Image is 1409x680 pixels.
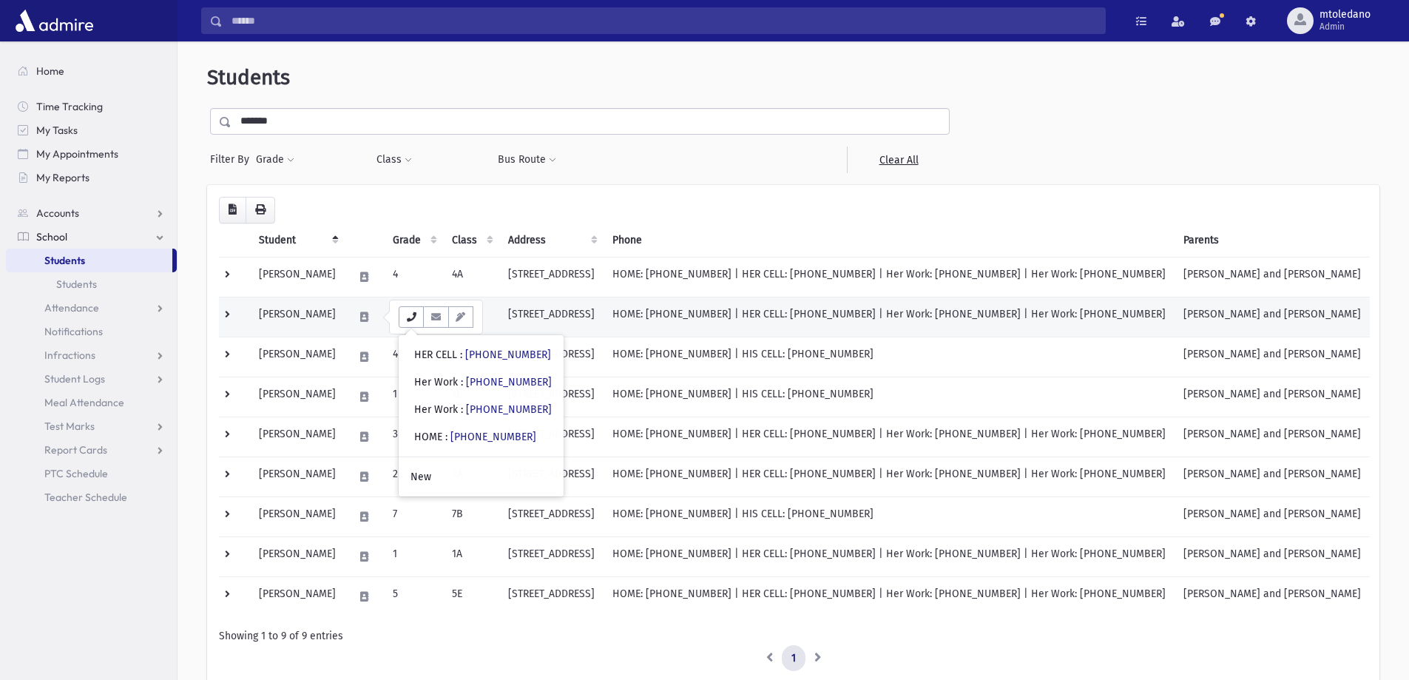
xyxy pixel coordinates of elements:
[384,496,443,536] td: 7
[414,374,552,390] div: Her Work
[1175,223,1370,257] th: Parents
[448,306,473,328] button: Email Templates
[384,576,443,616] td: 5
[376,147,413,173] button: Class
[499,496,604,536] td: [STREET_ADDRESS]
[250,496,345,536] td: [PERSON_NAME]
[465,349,551,361] a: [PHONE_NUMBER]
[210,152,255,167] span: Filter By
[6,95,177,118] a: Time Tracking
[6,59,177,83] a: Home
[6,142,177,166] a: My Appointments
[499,297,604,337] td: [STREET_ADDRESS]
[12,6,97,36] img: AdmirePro
[1175,457,1370,496] td: [PERSON_NAME] and [PERSON_NAME]
[499,576,604,616] td: [STREET_ADDRESS]
[414,347,551,363] div: HER CELL
[6,414,177,438] a: Test Marks
[250,576,345,616] td: [PERSON_NAME]
[384,457,443,496] td: 2
[6,485,177,509] a: Teacher Schedule
[250,297,345,337] td: [PERSON_NAME]
[1175,257,1370,297] td: [PERSON_NAME] and [PERSON_NAME]
[36,64,64,78] span: Home
[36,206,79,220] span: Accounts
[6,391,177,414] a: Meal Attendance
[6,249,172,272] a: Students
[384,297,443,337] td: 6
[44,467,108,480] span: PTC Schedule
[250,417,345,457] td: [PERSON_NAME]
[219,628,1368,644] div: Showing 1 to 9 of 9 entries
[6,118,177,142] a: My Tasks
[1320,21,1371,33] span: Admin
[223,7,1105,34] input: Search
[384,223,443,257] th: Grade: activate to sort column ascending
[6,225,177,249] a: School
[250,257,345,297] td: [PERSON_NAME]
[399,463,564,491] a: New
[6,201,177,225] a: Accounts
[6,272,177,296] a: Students
[36,230,67,243] span: School
[443,536,499,576] td: 1A
[384,257,443,297] td: 4
[1175,377,1370,417] td: [PERSON_NAME] and [PERSON_NAME]
[499,257,604,297] td: [STREET_ADDRESS]
[384,337,443,377] td: 4
[255,147,295,173] button: Grade
[219,197,246,223] button: CSV
[847,147,950,173] a: Clear All
[36,124,78,137] span: My Tasks
[782,645,805,672] a: 1
[443,496,499,536] td: 7B
[44,420,95,433] span: Test Marks
[44,396,124,409] span: Meal Attendance
[36,147,118,161] span: My Appointments
[414,402,552,417] div: Her Work
[443,297,499,337] td: 6A
[6,343,177,367] a: Infractions
[6,166,177,189] a: My Reports
[6,462,177,485] a: PTC Schedule
[250,337,345,377] td: [PERSON_NAME]
[461,403,463,416] span: :
[1175,496,1370,536] td: [PERSON_NAME] and [PERSON_NAME]
[604,223,1175,257] th: Phone
[499,536,604,576] td: [STREET_ADDRESS]
[1175,337,1370,377] td: [PERSON_NAME] and [PERSON_NAME]
[44,491,127,504] span: Teacher Schedule
[604,337,1175,377] td: HOME: [PHONE_NUMBER] | HIS CELL: [PHONE_NUMBER]
[604,257,1175,297] td: HOME: [PHONE_NUMBER] | HER CELL: [PHONE_NUMBER] | Her Work: [PHONE_NUMBER] | Her Work: [PHONE_NUM...
[1175,576,1370,616] td: [PERSON_NAME] and [PERSON_NAME]
[384,536,443,576] td: 1
[443,257,499,297] td: 4A
[6,296,177,320] a: Attendance
[604,496,1175,536] td: HOME: [PHONE_NUMBER] | HIS CELL: [PHONE_NUMBER]
[497,147,557,173] button: Bus Route
[250,377,345,417] td: [PERSON_NAME]
[414,429,536,445] div: HOME
[384,377,443,417] td: 1
[44,325,103,338] span: Notifications
[1175,417,1370,457] td: [PERSON_NAME] and [PERSON_NAME]
[443,223,499,257] th: Class: activate to sort column ascending
[499,223,604,257] th: Address: activate to sort column ascending
[250,536,345,576] td: [PERSON_NAME]
[443,576,499,616] td: 5E
[604,297,1175,337] td: HOME: [PHONE_NUMBER] | HER CELL: [PHONE_NUMBER] | Her Work: [PHONE_NUMBER] | Her Work: [PHONE_NUM...
[246,197,275,223] button: Print
[466,403,552,416] a: [PHONE_NUMBER]
[1175,536,1370,576] td: [PERSON_NAME] and [PERSON_NAME]
[44,372,105,386] span: Student Logs
[466,376,552,388] a: [PHONE_NUMBER]
[250,457,345,496] td: [PERSON_NAME]
[6,320,177,343] a: Notifications
[445,431,447,443] span: :
[6,367,177,391] a: Student Logs
[44,443,107,457] span: Report Cards
[44,254,85,267] span: Students
[250,223,345,257] th: Student: activate to sort column descending
[460,349,462,361] span: :
[1175,297,1370,337] td: [PERSON_NAME] and [PERSON_NAME]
